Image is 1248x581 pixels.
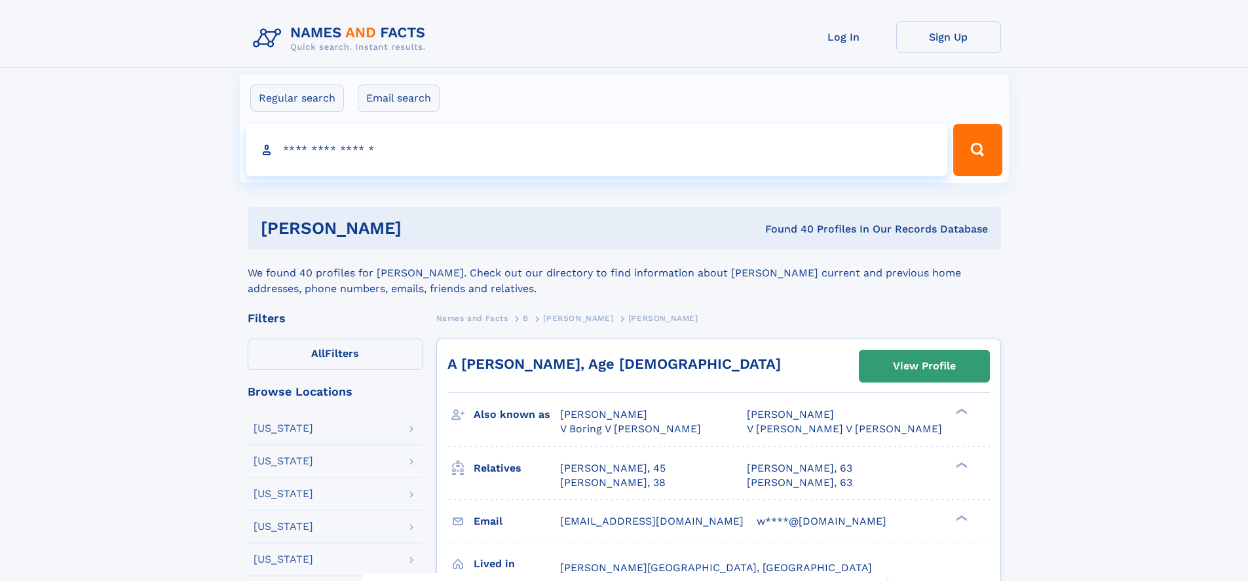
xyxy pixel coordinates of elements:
div: [US_STATE] [254,489,313,499]
div: We found 40 profiles for [PERSON_NAME]. Check out our directory to find information about [PERSON... [248,250,1001,297]
span: [EMAIL_ADDRESS][DOMAIN_NAME] [560,515,744,527]
span: B [523,314,529,323]
h3: Relatives [474,457,560,479]
a: Sign Up [896,21,1001,53]
img: Logo Names and Facts [248,21,436,56]
span: [PERSON_NAME] [560,408,647,421]
a: View Profile [860,350,989,382]
label: Email search [358,84,440,112]
a: [PERSON_NAME], 38 [560,476,666,490]
span: V Boring V [PERSON_NAME] [560,422,701,435]
a: Log In [791,21,896,53]
h3: Also known as [474,403,560,426]
span: All [311,347,325,360]
button: Search Button [953,124,1002,176]
div: [US_STATE] [254,521,313,532]
label: Regular search [250,84,344,112]
div: [US_STATE] [254,423,313,434]
span: [PERSON_NAME] [628,314,698,323]
h3: Email [474,510,560,533]
div: Browse Locations [248,386,423,398]
div: ❯ [953,407,968,416]
span: [PERSON_NAME] [543,314,613,323]
div: [US_STATE] [254,554,313,565]
span: [PERSON_NAME] [747,408,834,421]
a: Names and Facts [436,310,508,326]
a: A [PERSON_NAME], Age [DEMOGRAPHIC_DATA] [447,356,781,372]
span: V [PERSON_NAME] V [PERSON_NAME] [747,422,942,435]
h3: Lived in [474,553,560,575]
a: B [523,310,529,326]
a: [PERSON_NAME], 45 [560,461,666,476]
div: Filters [248,312,423,324]
div: View Profile [893,351,956,381]
div: [US_STATE] [254,456,313,466]
a: [PERSON_NAME], 63 [747,476,852,490]
a: [PERSON_NAME], 63 [747,461,852,476]
div: Found 40 Profiles In Our Records Database [583,222,988,236]
div: ❯ [953,514,968,522]
label: Filters [248,339,423,370]
div: ❯ [953,460,968,469]
span: [PERSON_NAME][GEOGRAPHIC_DATA], [GEOGRAPHIC_DATA] [560,561,872,574]
input: search input [246,124,948,176]
a: [PERSON_NAME] [543,310,613,326]
h1: [PERSON_NAME] [261,220,584,236]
